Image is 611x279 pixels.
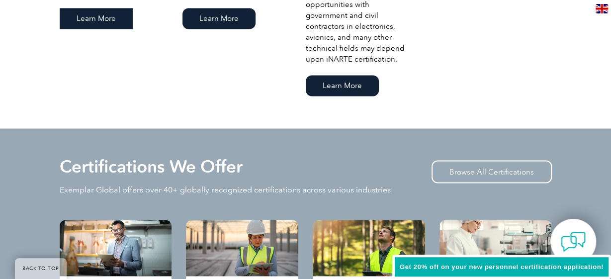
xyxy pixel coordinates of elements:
[400,263,604,271] span: Get 20% off on your new personnel certification application!
[432,160,552,183] a: Browse All Certifications
[306,75,379,96] a: Learn More
[60,184,391,195] p: Exemplar Global offers over 40+ globally recognized certifications across various industries
[60,158,243,174] h2: Certifications We Offer
[561,229,586,254] img: contact-chat.png
[182,8,256,29] a: Learn More
[15,258,67,279] a: BACK TO TOP
[596,4,608,13] img: en
[60,8,133,29] a: Learn More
